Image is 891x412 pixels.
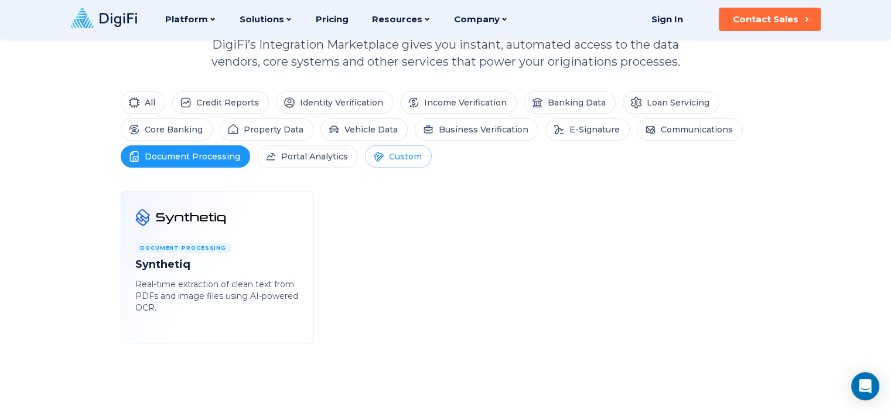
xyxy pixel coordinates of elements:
button: Contact Sales [719,8,821,31]
li: All [121,91,165,114]
li: Business Verification [415,118,538,141]
li: Portal Analytics [257,145,358,168]
p: Real-time extraction of clean text from PDFs and image files using AI-powered OCR. [135,278,299,314]
li: Identity Verification [276,91,393,114]
span: Document Processing [135,243,231,253]
div: Contact Sales [733,13,798,25]
li: Income Verification [400,91,517,114]
li: Loan Servicing [623,91,719,114]
li: Property Data [220,118,313,141]
li: Communications [637,118,743,141]
h4: Synthetiq [135,257,299,271]
div: Open Intercom Messenger [851,372,879,400]
li: Credit Reports [172,91,269,114]
li: Custom [365,145,432,168]
li: E-Signature [545,118,630,141]
a: Sign In [637,8,698,31]
li: Core Banking [121,118,213,141]
li: Vehicle Data [320,118,408,141]
p: DigiFi’s Integration Marketplace gives you instant, automated access to the data vendors, core sy... [191,36,701,70]
li: Document Processing [121,145,250,168]
li: Banking Data [524,91,616,114]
